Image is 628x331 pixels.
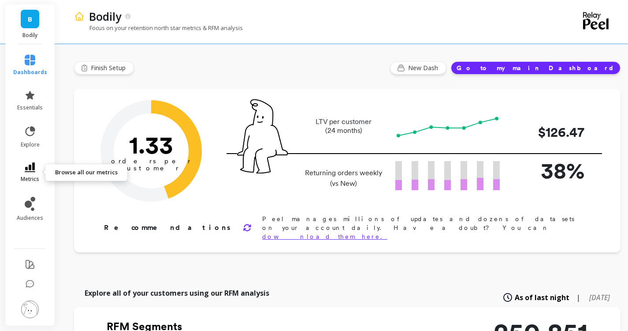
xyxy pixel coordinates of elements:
[74,24,243,32] p: Focus on your retention north star metrics & RFM analysis
[408,64,441,72] span: New Dash
[17,214,43,222] span: audiences
[21,301,39,318] img: profile picture
[262,214,592,241] p: Peel manages millions of updates and dozens of datasets on your account daily. Have a doubt? You can
[89,9,121,24] p: Bodily
[14,32,46,39] p: Bodily
[589,293,610,302] span: [DATE]
[302,168,385,189] p: Returning orders weekly (vs New)
[85,288,269,298] p: Explore all of your customers using our RFM analysis
[515,292,569,303] span: As of last night
[74,11,85,22] img: header icon
[302,117,385,135] p: LTV per customer (24 months)
[262,233,387,240] a: download them here.
[390,61,446,75] button: New Dash
[129,130,173,159] text: 1.33
[111,157,191,165] tspan: orders per
[21,141,40,148] span: explore
[28,14,32,24] span: B
[123,164,179,172] tspan: customer
[17,104,43,111] span: essentials
[237,99,288,173] img: pal seatted on line
[21,176,39,183] span: metrics
[514,154,584,187] p: 38%
[91,64,128,72] span: Finish Setup
[13,69,47,76] span: dashboards
[514,122,584,142] p: $126.47
[451,61,621,75] button: Go to my main Dashboard
[104,222,232,233] p: Recommendations
[576,292,580,303] span: |
[74,61,134,75] button: Finish Setup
